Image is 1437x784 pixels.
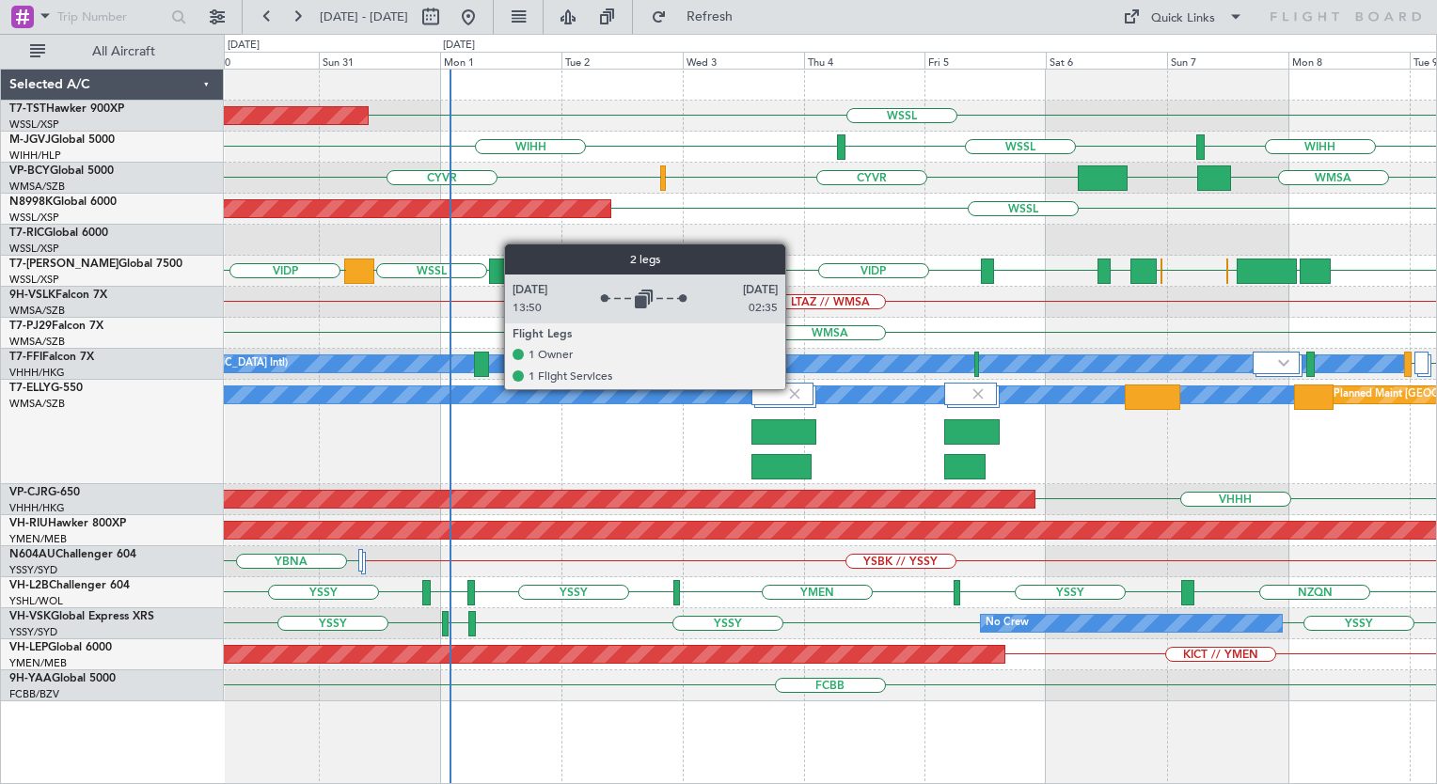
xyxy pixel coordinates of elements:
[986,609,1029,637] div: No Crew
[9,642,112,653] a: VH-LEPGlobal 6000
[319,52,440,69] div: Sun 31
[9,242,59,256] a: WSSL/XSP
[9,165,50,177] span: VP-BCY
[9,180,65,194] a: WMSA/SZB
[21,37,204,67] button: All Aircraft
[9,383,51,394] span: T7-ELLY
[9,532,67,546] a: YMEN/MEB
[9,335,65,349] a: WMSA/SZB
[9,352,94,363] a: T7-FFIFalcon 7X
[320,8,408,25] span: [DATE] - [DATE]
[9,227,108,239] a: T7-RICGlobal 6000
[1046,52,1167,69] div: Sat 6
[786,385,803,402] img: gray-close.svg
[9,656,67,670] a: YMEN/MEB
[9,259,182,270] a: T7-[PERSON_NAME]Global 7500
[9,580,49,591] span: VH-L2B
[9,366,65,380] a: VHHH/HKG
[9,211,59,225] a: WSSL/XSP
[9,563,57,577] a: YSSY/SYD
[9,196,117,208] a: N8998KGlobal 6000
[1151,9,1215,28] div: Quick Links
[1167,52,1288,69] div: Sun 7
[9,673,52,684] span: 9H-YAA
[9,687,59,701] a: FCBB/BZV
[561,52,683,69] div: Tue 2
[642,2,755,32] button: Refresh
[57,3,166,31] input: Trip Number
[9,518,48,529] span: VH-RIU
[9,149,61,163] a: WIHH/HLP
[9,165,114,177] a: VP-BCYGlobal 5000
[9,501,65,515] a: VHHH/HKG
[683,52,804,69] div: Wed 3
[9,625,57,639] a: YSSY/SYD
[9,611,154,622] a: VH-VSKGlobal Express XRS
[9,673,116,684] a: 9H-YAAGlobal 5000
[9,321,52,332] span: T7-PJ29
[1278,359,1289,367] img: arrow-gray.svg
[9,196,53,208] span: N8998K
[9,103,46,115] span: T7-TST
[1113,2,1253,32] button: Quick Links
[9,549,55,560] span: N604AU
[9,642,48,653] span: VH-LEP
[9,549,136,560] a: N604AUChallenger 604
[9,487,80,498] a: VP-CJRG-650
[228,38,260,54] div: [DATE]
[9,321,103,332] a: T7-PJ29Falcon 7X
[9,611,51,622] span: VH-VSK
[924,52,1046,69] div: Fri 5
[443,38,475,54] div: [DATE]
[9,290,107,301] a: 9H-VSLKFalcon 7X
[9,594,63,608] a: YSHL/WOL
[1288,52,1410,69] div: Mon 8
[804,52,925,69] div: Thu 4
[49,45,198,58] span: All Aircraft
[9,518,126,529] a: VH-RIUHawker 800XP
[9,259,118,270] span: T7-[PERSON_NAME]
[9,134,115,146] a: M-JGVJGlobal 5000
[197,52,319,69] div: Sat 30
[9,118,59,132] a: WSSL/XSP
[970,385,987,402] img: gray-close.svg
[9,352,42,363] span: T7-FFI
[9,227,44,239] span: T7-RIC
[9,134,51,146] span: M-JGVJ
[9,304,65,318] a: WMSA/SZB
[671,10,750,24] span: Refresh
[9,290,55,301] span: 9H-VSLK
[440,52,561,69] div: Mon 1
[9,383,83,394] a: T7-ELLYG-550
[9,487,48,498] span: VP-CJR
[9,580,130,591] a: VH-L2BChallenger 604
[9,397,65,411] a: WMSA/SZB
[9,103,124,115] a: T7-TSTHawker 900XP
[9,273,59,287] a: WSSL/XSP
